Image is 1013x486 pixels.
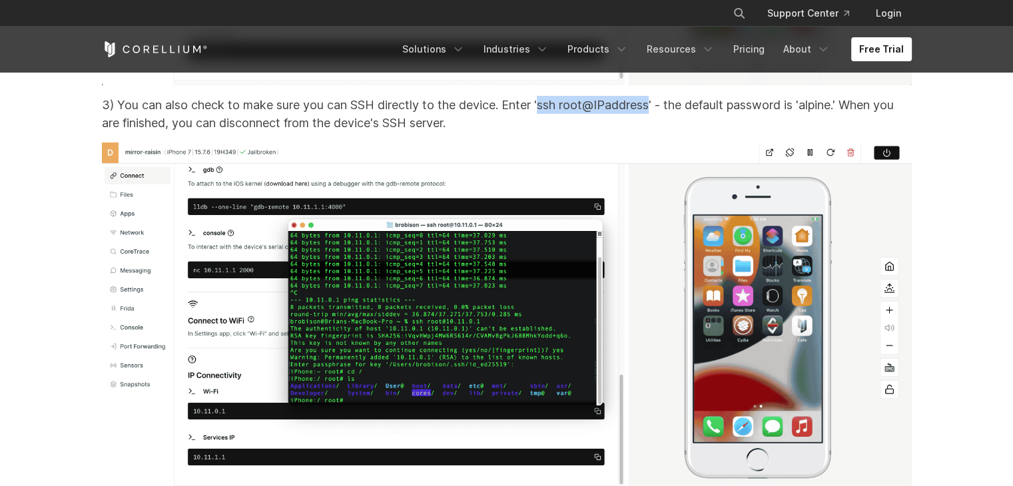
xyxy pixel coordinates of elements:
[851,37,912,61] a: Free Trial
[476,37,557,61] a: Industries
[102,41,208,57] a: Corellium Home
[394,37,473,61] a: Solutions
[559,37,636,61] a: Products
[757,1,860,25] a: Support Center
[394,37,912,61] div: Navigation Menu
[775,37,838,61] a: About
[717,1,912,25] div: Navigation Menu
[725,37,773,61] a: Pricing
[102,96,912,132] p: 3) You can also check to make sure you can SSH directly to the device. Enter 'ssh root@IPaddress'...
[865,1,912,25] a: Login
[639,37,723,61] a: Resources
[727,1,751,25] button: Search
